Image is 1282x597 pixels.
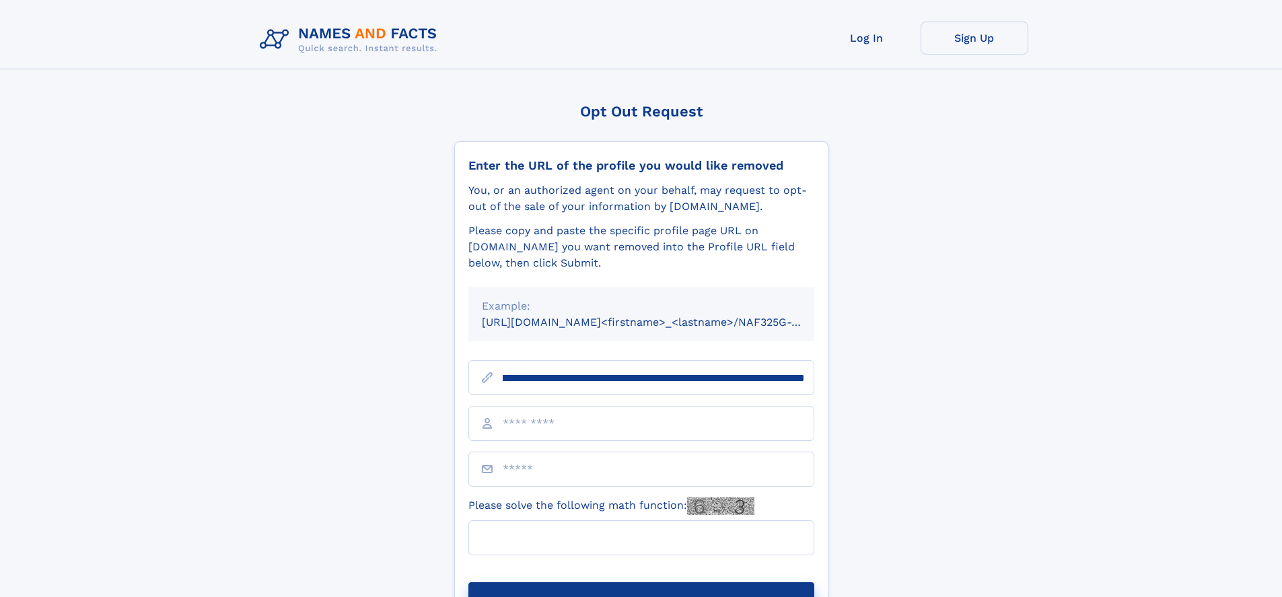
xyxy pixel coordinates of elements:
[813,22,921,55] a: Log In
[254,22,448,58] img: Logo Names and Facts
[454,103,828,120] div: Opt Out Request
[921,22,1028,55] a: Sign Up
[482,316,840,328] small: [URL][DOMAIN_NAME]<firstname>_<lastname>/NAF325G-xxxxxxxx
[468,223,814,271] div: Please copy and paste the specific profile page URL on [DOMAIN_NAME] you want removed into the Pr...
[468,182,814,215] div: You, or an authorized agent on your behalf, may request to opt-out of the sale of your informatio...
[468,497,754,515] label: Please solve the following math function:
[482,298,801,314] div: Example:
[468,158,814,173] div: Enter the URL of the profile you would like removed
